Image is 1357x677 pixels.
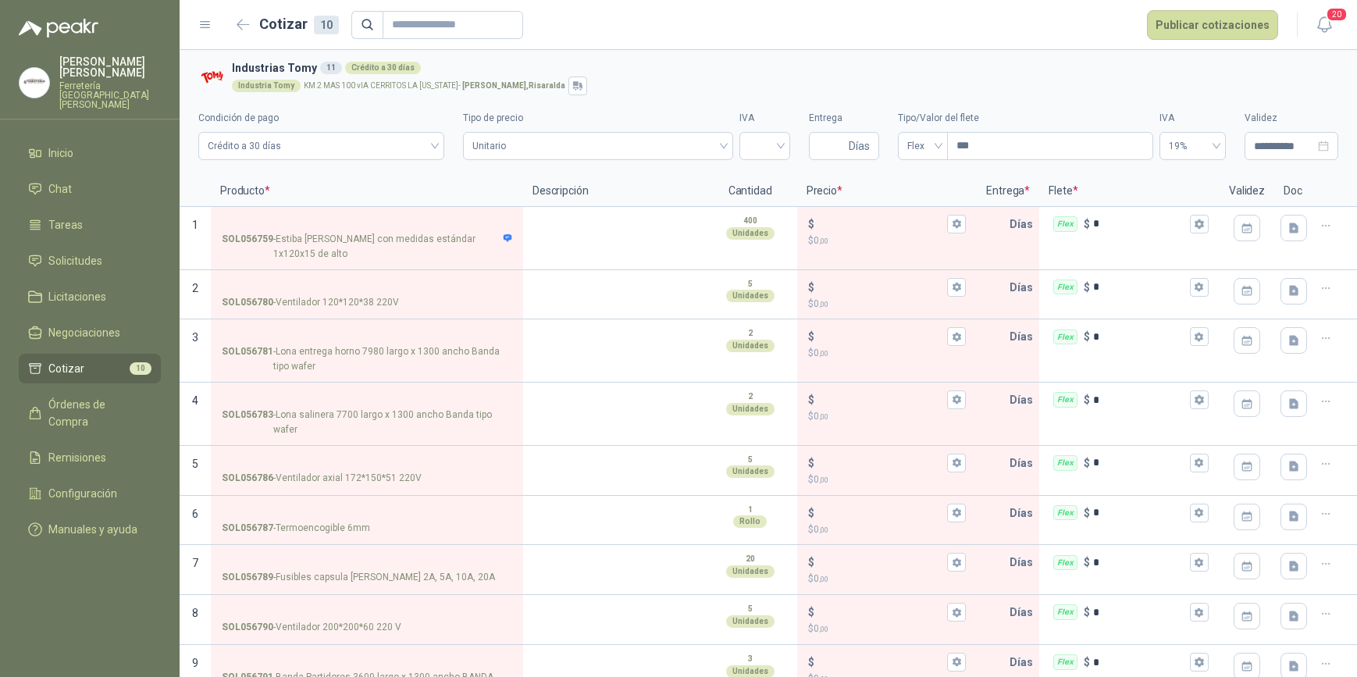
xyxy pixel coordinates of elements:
div: 11 [320,62,342,74]
input: $$0,00 [817,607,945,618]
p: $ [1084,279,1090,296]
p: - Termoencogible 6mm [222,521,370,536]
span: 8 [192,607,198,619]
a: Cotizar10 [19,354,161,383]
p: $ [808,233,967,248]
span: 0 [814,573,828,584]
p: $ [1084,554,1090,571]
h2: Cotizar [259,13,339,35]
a: Solicitudes [19,246,161,276]
label: Validez [1245,111,1338,126]
input: SOL056787-Termoencogible 6mm [222,508,512,519]
p: Validez [1220,176,1274,207]
input: Flex $ [1093,557,1187,568]
p: - Estiba [PERSON_NAME] con medidas estándar 1x120x15 de alto [222,232,512,262]
input: SOL056790-Ventilador 200*200*60 220 V [222,607,512,618]
div: Unidades [726,615,775,628]
button: Flex $ [1190,215,1209,233]
div: Flex [1053,455,1077,471]
button: Flex $ [1190,327,1209,346]
span: Remisiones [48,449,106,466]
span: ,00 [819,575,828,583]
button: Flex $ [1190,454,1209,472]
p: 5 [748,454,753,466]
button: $$0,00 [947,390,966,409]
span: ,00 [819,412,828,421]
span: 2 [192,282,198,294]
span: ,00 [819,300,828,308]
p: $ [808,504,814,522]
a: Órdenes de Compra [19,390,161,436]
span: Crédito a 30 días [208,134,435,158]
div: Unidades [726,290,775,302]
strong: SOL056780 [222,295,273,310]
span: Unitario [472,134,725,158]
span: Flex [907,134,939,158]
div: Unidades [726,227,775,240]
label: IVA [739,111,790,126]
button: $$0,00 [947,278,966,297]
input: Flex $ [1093,457,1187,469]
p: 3 [748,653,753,665]
button: Publicar cotizaciones [1147,10,1278,40]
p: Días [1010,597,1039,628]
span: 0 [814,623,828,634]
p: [PERSON_NAME] [PERSON_NAME] [59,56,161,78]
p: 400 [743,215,757,227]
input: $$0,00 [817,657,945,668]
p: $ [808,604,814,621]
div: Flex [1053,392,1077,408]
span: Tareas [48,216,83,233]
p: Días [1010,321,1039,352]
span: ,00 [819,476,828,484]
p: - Ventilador 200*200*60 220 V [222,620,401,635]
button: Flex $ [1190,603,1209,622]
span: 3 [192,331,198,344]
span: 0 [814,235,828,246]
span: Chat [48,180,72,198]
a: Negociaciones [19,318,161,347]
button: $$0,00 [947,653,966,672]
div: Rollo [733,515,767,528]
p: $ [808,391,814,408]
div: Flex [1053,505,1077,521]
div: Unidades [726,403,775,415]
button: Flex $ [1190,390,1209,409]
span: ,00 [819,526,828,534]
input: $$0,00 [817,331,945,343]
p: $ [1084,654,1090,671]
p: - Ventilador 120*120*38 220V [222,295,399,310]
strong: SOL056781 [222,344,273,374]
input: Flex $ [1093,507,1187,518]
button: Flex $ [1190,278,1209,297]
p: Días [1010,384,1039,415]
p: $ [808,346,967,361]
p: $ [1084,504,1090,522]
label: Entrega [809,111,879,126]
label: IVA [1159,111,1226,126]
div: Unidades [726,565,775,578]
input: Flex $ [1093,607,1187,618]
div: Flex [1053,555,1077,571]
span: Cotizar [48,360,84,377]
button: 20 [1310,11,1338,39]
p: $ [808,409,967,424]
span: 0 [814,347,828,358]
label: Tipo de precio [463,111,734,126]
span: Solicitudes [48,252,102,269]
div: Unidades [726,465,775,478]
p: Días [1010,447,1039,479]
strong: SOL056789 [222,570,273,585]
span: 7 [192,557,198,569]
p: Descripción [523,176,703,207]
p: Ferretería [GEOGRAPHIC_DATA][PERSON_NAME] [59,81,161,109]
p: $ [808,622,967,636]
p: $ [1084,604,1090,621]
p: 20 [746,553,755,565]
span: 0 [814,411,828,422]
p: - Fusibles capsula [PERSON_NAME] 2A, 5A, 10A, 20A [222,570,495,585]
p: 1 [748,504,753,516]
span: 5 [192,458,198,470]
p: $ [1084,216,1090,233]
strong: [PERSON_NAME] , Risaralda [462,81,565,90]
